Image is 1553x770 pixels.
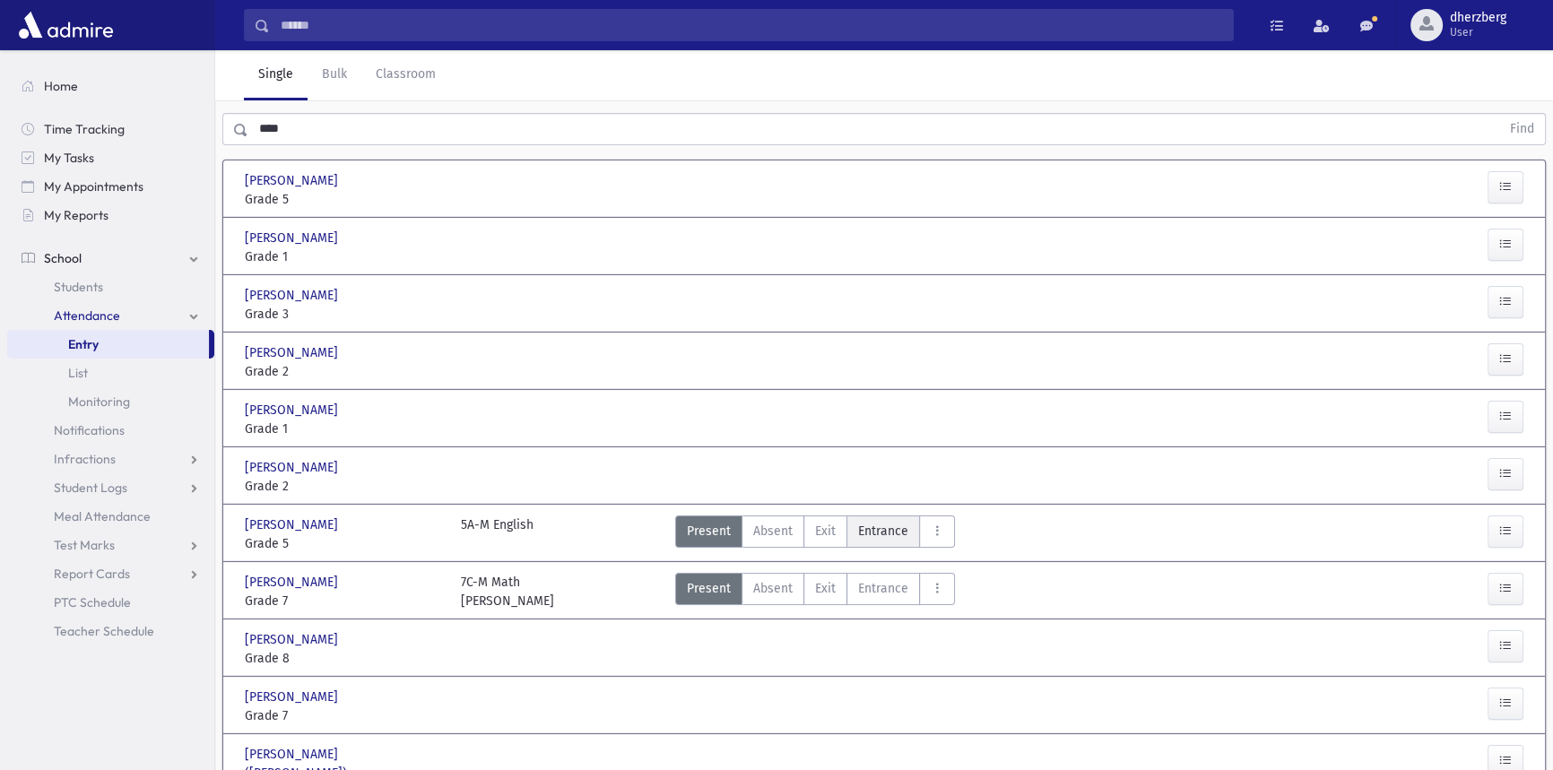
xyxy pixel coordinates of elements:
span: [PERSON_NAME] [245,630,342,649]
a: My Tasks [7,143,214,172]
a: Test Marks [7,531,214,559]
span: Teacher Schedule [54,623,154,639]
span: Absent [753,522,793,541]
a: Home [7,72,214,100]
a: Single [244,50,308,100]
span: Meal Attendance [54,508,151,524]
a: PTC Schedule [7,588,214,617]
div: 7C-M Math [PERSON_NAME] [461,573,554,610]
a: School [7,244,214,273]
a: Meal Attendance [7,502,214,531]
a: Monitoring [7,387,214,416]
span: Grade 5 [245,534,443,553]
a: Bulk [308,50,361,100]
span: [PERSON_NAME] [245,229,342,247]
div: AttTypes [675,515,955,553]
a: Teacher Schedule [7,617,214,645]
a: Report Cards [7,559,214,588]
div: 5A-M English [461,515,534,553]
span: [PERSON_NAME] [245,573,342,592]
span: Grade 1 [245,420,443,438]
span: Entrance [858,579,908,598]
a: List [7,359,214,387]
span: [PERSON_NAME] [245,286,342,305]
span: Grade 7 [245,592,443,610]
span: Monitoring [68,394,130,410]
input: Search [270,9,1233,41]
span: [PERSON_NAME] [245,401,342,420]
span: PTC Schedule [54,594,131,610]
span: Grade 1 [245,247,443,266]
span: Attendance [54,307,120,324]
span: Student Logs [54,480,127,496]
a: Time Tracking [7,115,214,143]
span: Present [687,579,731,598]
span: My Appointments [44,178,143,195]
span: Present [687,522,731,541]
span: Infractions [54,451,116,467]
a: Classroom [361,50,450,100]
span: Notifications [54,422,125,438]
a: Entry [7,330,209,359]
span: Report Cards [54,566,130,582]
span: [PERSON_NAME] [245,171,342,190]
a: Infractions [7,445,214,473]
span: Grade 7 [245,706,443,725]
img: AdmirePro [14,7,117,43]
span: [PERSON_NAME] [245,343,342,362]
button: Find [1499,114,1545,144]
span: Exit [815,579,836,598]
span: [PERSON_NAME] [245,688,342,706]
span: Entrance [858,522,908,541]
a: Attendance [7,301,214,330]
span: My Tasks [44,150,94,166]
span: School [44,250,82,266]
span: [PERSON_NAME] [245,458,342,477]
span: Grade 3 [245,305,443,324]
span: Test Marks [54,537,115,553]
span: Students [54,279,103,295]
a: Students [7,273,214,301]
a: My Appointments [7,172,214,201]
span: Time Tracking [44,121,125,137]
span: Exit [815,522,836,541]
span: Home [44,78,78,94]
a: Student Logs [7,473,214,502]
span: List [68,365,88,381]
span: Grade 2 [245,477,443,496]
a: My Reports [7,201,214,229]
a: Notifications [7,416,214,445]
span: Grade 2 [245,362,443,381]
span: Grade 8 [245,649,443,668]
div: AttTypes [675,573,955,610]
span: Absent [753,579,793,598]
span: [PERSON_NAME] [245,515,342,534]
span: dherzberg [1450,11,1506,25]
span: Entry [68,336,99,352]
span: My Reports [44,207,108,223]
span: Grade 5 [245,190,443,209]
span: User [1450,25,1506,39]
